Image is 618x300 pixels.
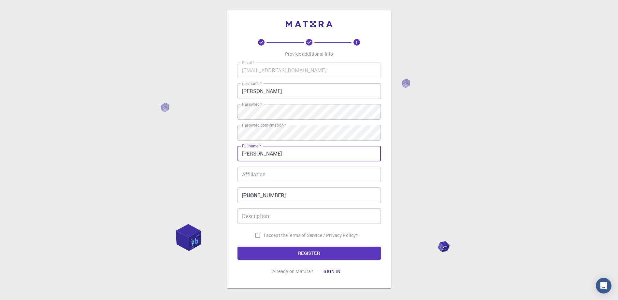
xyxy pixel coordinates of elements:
label: Email [242,60,254,65]
p: Already on Mat3ra? [272,268,313,275]
label: Password [242,102,262,107]
a: Terms of Service / Privacy Policy* [288,232,358,239]
p: Terms of Service / Privacy Policy * [288,232,358,239]
div: Open Intercom Messenger [596,278,611,293]
label: Password confirmation [242,122,286,128]
label: username [242,81,262,86]
text: 3 [356,40,358,45]
span: I accept the [264,232,288,239]
label: Fullname [242,143,261,149]
p: Provide additional info [285,51,333,57]
button: Sign in [318,265,346,278]
button: REGISTER [237,247,381,260]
